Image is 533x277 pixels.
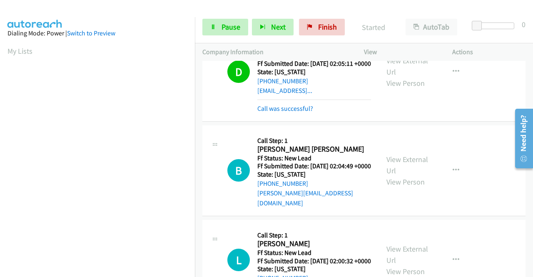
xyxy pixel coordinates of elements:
a: [PHONE_NUMBER] [257,77,308,85]
a: View External Url [386,244,428,265]
p: View [364,47,437,57]
span: Next [271,22,286,32]
h1: L [227,249,250,271]
a: [EMAIL_ADDRESS]... [257,87,312,95]
h5: Call Step: 1 [257,231,371,240]
h1: B [227,159,250,182]
a: Switch to Preview [67,29,115,37]
h5: Call Step: 1 [257,137,371,145]
h1: D [227,60,250,83]
a: [PHONE_NUMBER] [257,180,308,187]
h2: [PERSON_NAME] [PERSON_NAME] [257,145,369,154]
h5: State: [US_STATE] [257,170,371,179]
h5: Ff Submitted Date: [DATE] 02:05:11 +0000 [257,60,371,68]
h5: Ff Submitted Date: [DATE] 02:00:32 +0000 [257,257,371,265]
div: The call is yet to be attempted [227,249,250,271]
h5: State: [US_STATE] [257,265,371,273]
a: Pause [202,19,248,35]
button: Next [252,19,294,35]
span: Pause [222,22,240,32]
p: Company Information [202,47,349,57]
h5: Ff Status: New Lead [257,249,371,257]
button: AutoTab [406,19,457,35]
a: View Person [386,78,425,88]
p: Actions [452,47,526,57]
a: View External Url [386,56,428,77]
a: View Person [386,177,425,187]
h5: Ff Submitted Date: [DATE] 02:04:49 +0000 [257,162,371,170]
a: View Person [386,267,425,276]
h5: State: [US_STATE] [257,68,371,76]
iframe: Resource Center [509,105,533,172]
a: [PERSON_NAME][EMAIL_ADDRESS][DOMAIN_NAME] [257,189,353,207]
h2: [PERSON_NAME] [257,239,369,249]
a: Finish [299,19,345,35]
a: View External Url [386,155,428,175]
p: Started [356,22,391,33]
span: Finish [318,22,337,32]
div: Dialing Mode: Power | [7,28,187,38]
div: 0 [522,19,526,30]
h5: Ff Status: New Lead [257,154,371,162]
a: My Lists [7,46,32,56]
a: Call was successful? [257,105,313,112]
